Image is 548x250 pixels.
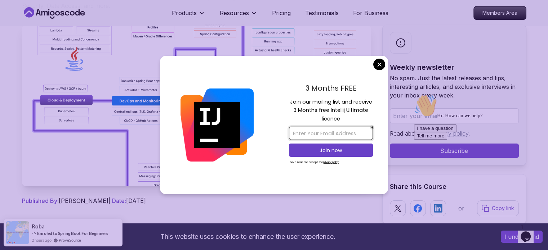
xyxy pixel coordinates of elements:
h2: Share this Course [390,182,519,192]
span: 2 hours ago [32,237,52,243]
img: :wave: [3,3,26,26]
div: 👋Hi! How can we help?I have a questionTell me more [3,3,133,48]
p: Products [172,9,197,17]
button: Resources [220,9,258,23]
p: Read about our . [390,129,519,138]
span: Roba [32,223,45,229]
a: Members Area [473,6,526,20]
img: provesource social proof notification image [6,221,29,244]
span: Published By: [22,197,59,204]
p: Resources [220,9,249,17]
button: Subscribe [390,144,519,158]
p: No spam. Just the latest releases and tips, interesting articles, and exclusive interviews in you... [390,74,519,100]
input: Enter your email [390,108,519,123]
span: Hi! How can we help? [3,22,71,27]
span: Date: [112,197,126,204]
a: Testimonials [305,9,339,17]
a: For Business [353,9,388,17]
h2: Weekly newsletter [390,62,519,72]
button: Tell me more [3,41,36,48]
div: This website uses cookies to enhance the user experience. [5,229,490,245]
a: ProveSource [59,237,81,243]
p: Members Area [474,6,526,19]
button: Accept cookies [501,231,543,243]
button: Products [172,9,205,23]
h2: Introduction [22,219,371,231]
a: Pricing [272,9,291,17]
span: -> [32,230,36,236]
button: I have a question [3,33,45,41]
iframe: chat widget [411,91,541,218]
img: Spring Boot Roadmap 2025: The Complete Guide for Backend Developers thumbnail [22,24,371,186]
p: [PERSON_NAME] | [DATE] [22,196,371,205]
iframe: chat widget [518,221,541,243]
a: Enroled to Spring Boot For Beginners [37,231,108,236]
